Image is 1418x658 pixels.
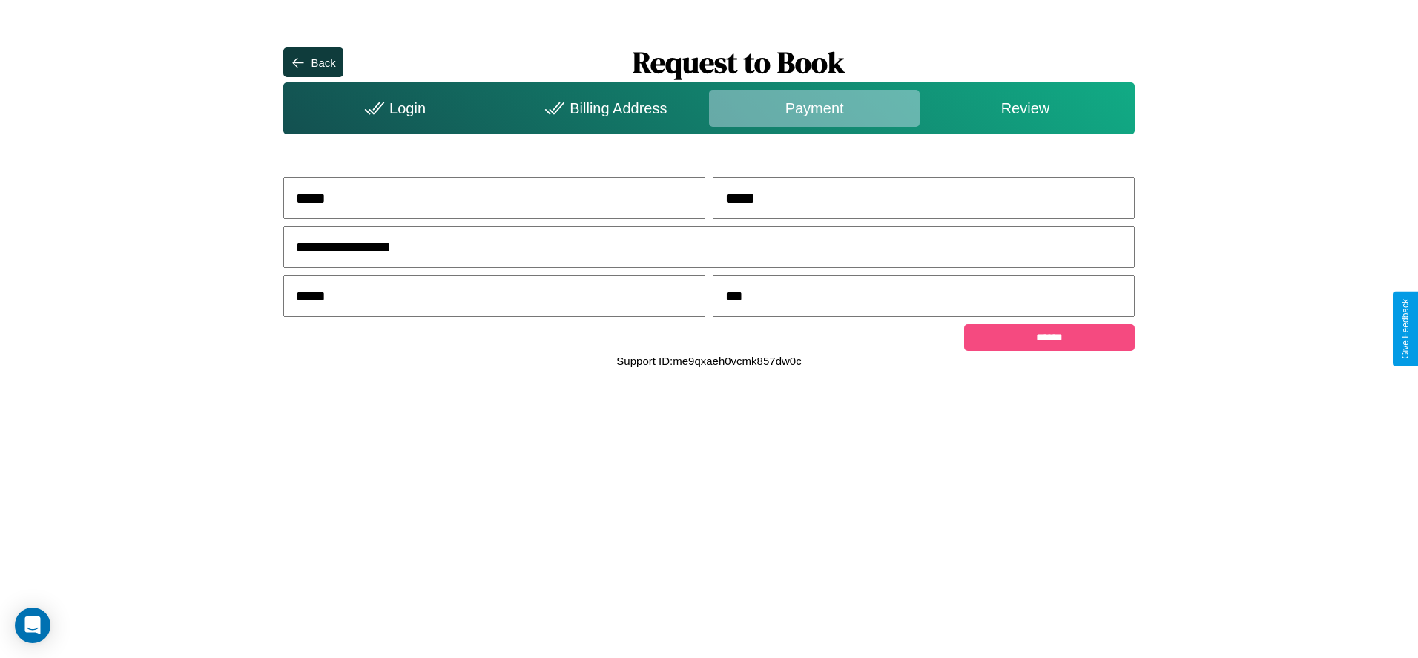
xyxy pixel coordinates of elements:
div: Review [920,90,1130,127]
div: Give Feedback [1400,299,1411,359]
div: Payment [709,90,920,127]
div: Open Intercom Messenger [15,608,50,643]
div: Back [311,56,335,69]
h1: Request to Book [343,42,1135,82]
div: Billing Address [498,90,709,127]
div: Login [287,90,498,127]
p: Support ID: me9qxaeh0vcmk857dw0c [616,351,801,371]
button: Back [283,47,343,77]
